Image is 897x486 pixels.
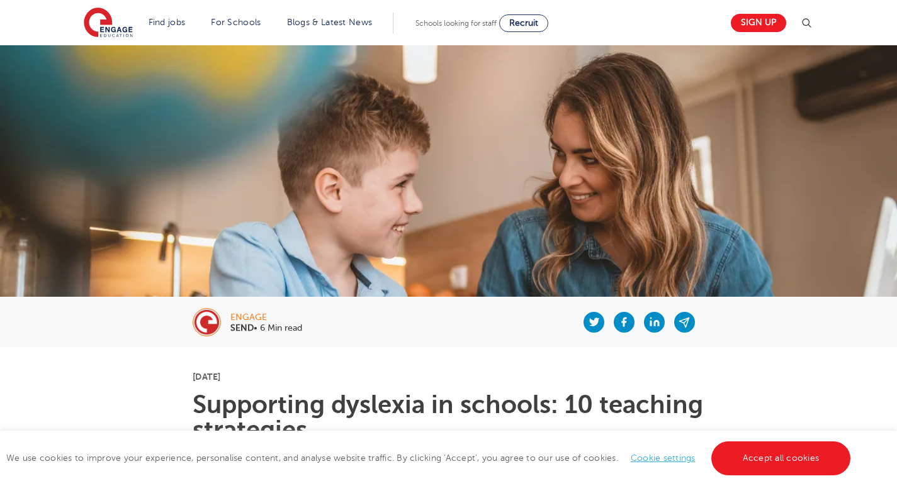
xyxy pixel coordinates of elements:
span: We use cookies to improve your experience, personalise content, and analyse website traffic. By c... [6,453,854,463]
a: For Schools [211,18,261,27]
h1: Supporting dyslexia in schools: 10 teaching strategies [193,392,704,443]
p: [DATE] [193,372,704,381]
a: Recruit [499,14,548,32]
a: Cookie settings [631,453,696,463]
img: Engage Education [84,8,133,39]
a: Find jobs [149,18,186,27]
span: Recruit [509,18,538,28]
a: Blogs & Latest News [287,18,373,27]
div: engage [230,313,302,322]
p: • 6 Min read [230,324,302,333]
a: Accept all cookies [711,441,851,475]
b: SEND [230,323,254,333]
span: Schools looking for staff [415,19,497,28]
a: Sign up [731,14,786,32]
